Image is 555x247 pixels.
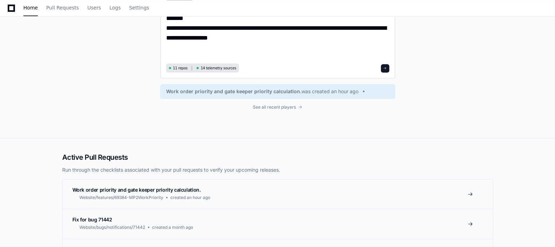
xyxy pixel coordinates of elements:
span: 14 telemetry sources [201,66,236,71]
span: 11 repos [173,66,188,71]
span: Logs [109,6,121,10]
span: Website/bugs/notifications/71442 [79,225,145,230]
h2: Active Pull Requests [62,152,493,162]
span: Work order priority and gate keeper priority calculation. [72,187,201,193]
a: Work order priority and gate keeper priority calculation.was created an hour ago [166,88,389,95]
span: Work order priority and gate keeper priority calculation. [166,88,301,95]
span: Fix for bug 71442 [72,217,112,222]
p: Run through the checklists associated with your pull requests to verify your upcoming releases. [62,166,493,173]
a: Fix for bug 71442Website/bugs/notifications/71442created a month ago [63,209,493,239]
span: created an hour ago [170,195,210,200]
span: Users [87,6,101,10]
span: See all recent players [253,104,296,110]
span: was created an hour ago [301,88,358,95]
a: Work order priority and gate keeper priority calculation.Website/features/69384-MP2WorkPrioritycr... [63,179,493,209]
span: Website/features/69384-MP2WorkPriority [79,195,163,200]
span: created a month ago [152,225,193,230]
span: Home [23,6,38,10]
a: See all recent players [160,104,395,110]
span: Settings [129,6,149,10]
span: Pull Requests [46,6,79,10]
